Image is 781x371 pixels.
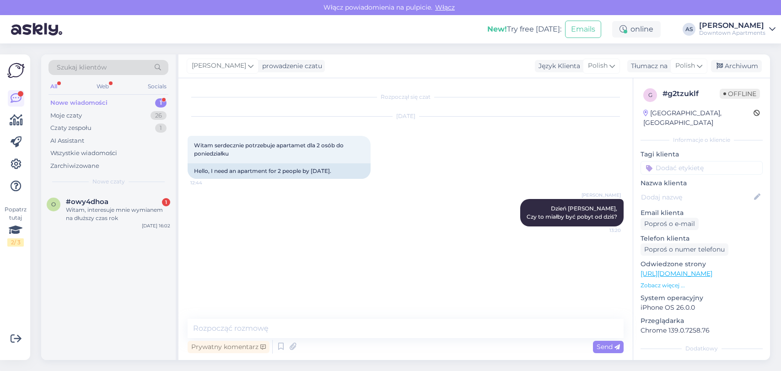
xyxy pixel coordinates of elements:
[663,88,720,99] div: # g2tzuklf
[720,89,760,99] span: Offline
[597,343,620,351] span: Send
[155,98,167,108] div: 1
[50,124,92,133] div: Czaty zespołu
[66,198,108,206] span: #owy4dhoa
[50,161,99,171] div: Zarchiwizowane
[641,281,763,290] p: Zobacz więcej ...
[641,161,763,175] input: Dodać etykietę
[92,177,125,186] span: Nowe czaty
[641,208,763,218] p: Email klienta
[641,259,763,269] p: Odwiedzone strony
[66,206,170,222] div: Witam, interesuje mnie wymianem na dłuższy czas rok
[641,178,763,188] p: Nazwa klienta
[643,108,754,128] div: [GEOGRAPHIC_DATA], [GEOGRAPHIC_DATA]
[194,142,345,157] span: Witam serdecznie potrzebuje apartamet dla 2 osób do poniedziałku
[641,358,763,368] p: Notatki
[188,163,371,179] div: Hello, I need an apartment for 2 people by [DATE].
[641,234,763,243] p: Telefon klienta
[641,293,763,303] p: System operacyjny
[582,192,621,199] span: [PERSON_NAME]
[57,63,107,72] span: Szukaj klientów
[259,61,322,71] div: prowadzenie czatu
[527,205,617,220] span: Dzień [PERSON_NAME], Czy to miałby być pobyt od dziś?
[641,150,763,159] p: Tagi klienta
[641,243,728,256] div: Poproś o numer telefonu
[699,22,776,37] a: [PERSON_NAME]Downtown Apartments
[151,111,167,120] div: 26
[188,93,624,101] div: Rozpoczął się czat
[675,61,695,71] span: Polish
[188,341,269,353] div: Prywatny komentarz
[648,91,652,98] span: g
[699,29,765,37] div: Downtown Apartments
[588,61,608,71] span: Polish
[699,22,765,29] div: [PERSON_NAME]
[190,179,225,186] span: 12:44
[50,98,108,108] div: Nowe wiadomości
[641,136,763,144] div: Informacje o kliencie
[535,61,580,71] div: Język Klienta
[50,149,117,158] div: Wszystkie wiadomości
[487,24,561,35] div: Try free [DATE]:
[48,81,59,92] div: All
[95,81,111,92] div: Web
[155,124,167,133] div: 1
[683,23,695,36] div: AS
[7,205,24,247] div: Popatrz tutaj
[7,238,24,247] div: 2 / 3
[641,344,763,353] div: Dodatkowy
[146,81,168,92] div: Socials
[188,112,624,120] div: [DATE]
[711,60,762,72] div: Archiwum
[627,61,668,71] div: Tłumacz na
[50,136,84,145] div: AI Assistant
[612,21,661,38] div: online
[7,62,25,79] img: Askly Logo
[587,227,621,234] span: 13:20
[142,222,170,229] div: [DATE] 16:02
[641,269,712,278] a: [URL][DOMAIN_NAME]
[641,192,752,202] input: Dodaj nazwę
[51,201,56,208] span: o
[565,21,601,38] button: Emails
[487,25,507,33] b: New!
[641,218,699,230] div: Poproś o e-mail
[432,3,458,11] span: Włącz
[641,316,763,326] p: Przeglądarka
[641,303,763,312] p: iPhone OS 26.0.0
[162,198,170,206] div: 1
[641,326,763,335] p: Chrome 139.0.7258.76
[192,61,246,71] span: [PERSON_NAME]
[50,111,82,120] div: Moje czaty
